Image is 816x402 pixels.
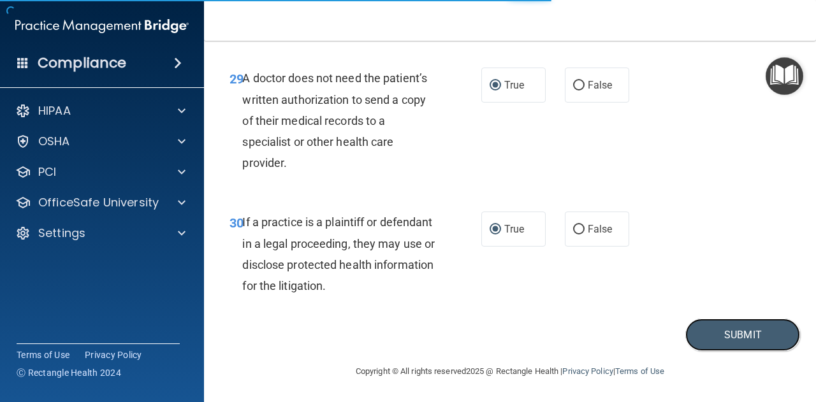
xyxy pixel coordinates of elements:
[588,79,613,91] span: False
[38,226,85,241] p: Settings
[766,57,803,95] button: Open Resource Center
[573,225,585,234] input: False
[504,223,524,235] span: True
[562,366,613,376] a: Privacy Policy
[85,348,142,361] a: Privacy Policy
[15,103,186,118] a: HIPAA
[490,81,501,90] input: True
[17,366,121,379] span: Ⓒ Rectangle Health 2024
[242,71,427,169] span: A doctor does not need the patient’s written authorization to send a copy of their medical record...
[17,348,69,361] a: Terms of Use
[229,215,244,231] span: 30
[38,134,70,149] p: OSHA
[38,54,126,72] h4: Compliance
[38,195,159,210] p: OfficeSafe University
[15,195,186,210] a: OfficeSafe University
[242,215,435,292] span: If a practice is a plaintiff or defendant in a legal proceeding, they may use or disclose protect...
[15,13,189,39] img: PMB logo
[15,226,186,241] a: Settings
[588,223,613,235] span: False
[15,134,186,149] a: OSHA
[615,366,664,376] a: Terms of Use
[685,319,800,351] button: Submit
[573,81,585,90] input: False
[15,164,186,180] a: PCI
[38,164,56,180] p: PCI
[490,225,501,234] input: True
[504,79,524,91] span: True
[229,71,244,87] span: 29
[277,351,743,392] div: Copyright © All rights reserved 2025 @ Rectangle Health | |
[38,103,71,118] p: HIPAA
